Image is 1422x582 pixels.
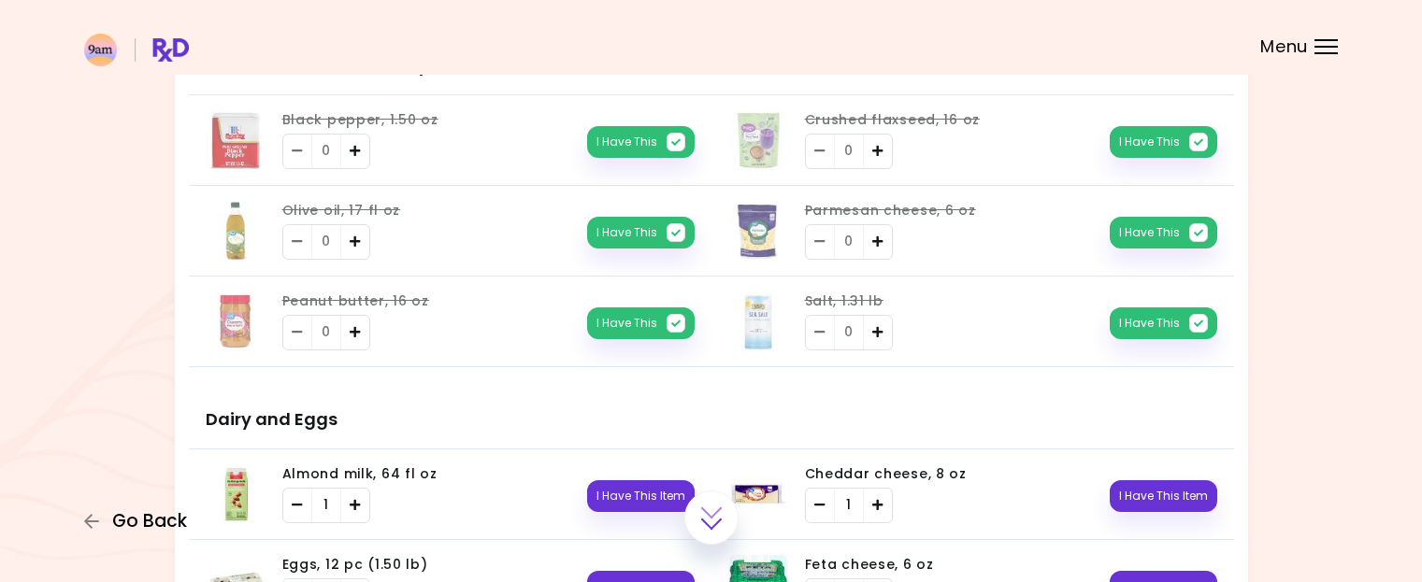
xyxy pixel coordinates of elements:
span: Black pepper, 1.50 oz [282,110,438,129]
div: Add [341,316,369,349]
button: I Have This Item [587,480,695,512]
button: I Have This [1110,126,1217,158]
span: 1 [846,496,852,515]
span: Peanut butter, 16 oz [282,291,429,310]
button: I Have This Item [1110,480,1217,512]
span: 0 [322,233,331,251]
div: Add [341,135,369,168]
div: Remove [283,135,311,168]
span: Olive oil, 17 fl oz [282,201,401,220]
span: Almond milk, 64 fl oz [282,464,438,483]
span: 0 [322,323,331,342]
div: Add [864,316,892,349]
span: 0 [322,142,331,161]
span: Eggs, 12 pc (1.50 lb) [282,555,428,574]
div: Add [864,225,892,259]
span: 0 [844,323,854,342]
button: I Have This [587,307,695,339]
div: Remove [283,316,311,349]
span: Cheddar cheese, 8 oz [805,464,967,483]
span: 1 [323,496,329,515]
div: Remove [806,316,834,349]
div: Add [341,225,369,259]
h3: Dairy and Eggs [189,375,1234,449]
button: I Have This [1110,217,1217,248]
span: Parmesan cheese, 6 oz [805,201,976,220]
span: Feta cheese, 6 oz [805,555,934,574]
div: Remove [283,225,311,259]
div: Remove [806,225,834,259]
span: Menu [1260,38,1308,55]
span: Go Back [112,511,187,532]
div: Add [864,135,892,168]
span: Salt, 1.31 lb [805,291,883,310]
div: Remove [283,489,311,522]
button: Go Back [84,511,196,532]
img: RxDiet [84,34,189,66]
span: 0 [844,142,854,161]
button: I Have This [1110,307,1217,339]
div: Add [864,489,892,522]
div: Remove [806,489,834,522]
span: Crushed flaxseed, 16 oz [805,110,981,129]
div: Remove [806,135,834,168]
button: I Have This [587,126,695,158]
span: 0 [844,233,854,251]
div: Add [341,489,369,522]
button: I Have This [587,217,695,248]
